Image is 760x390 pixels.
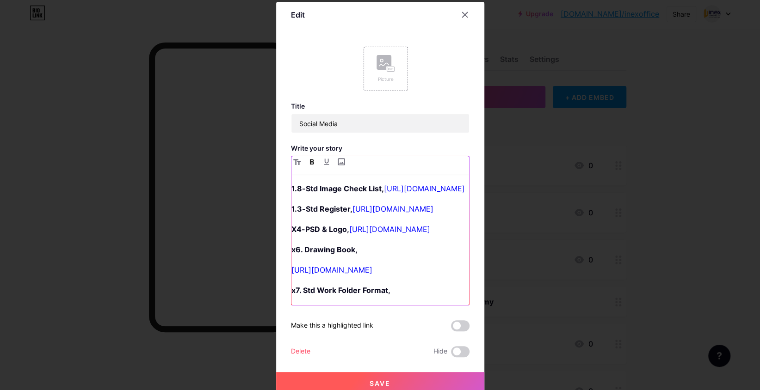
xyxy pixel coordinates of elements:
[291,346,310,357] div: Delete
[384,184,465,193] a: [URL][DOMAIN_NAME]
[370,379,390,387] span: Save
[291,144,470,152] h3: Write your story
[291,225,349,234] strong: X4-PSD & Logo,
[291,184,384,193] strong: 1.8-Std Image Check List,
[377,76,395,83] div: Picture
[291,102,470,110] h3: Title
[291,204,352,213] strong: 1.3-Std Register,
[291,286,390,295] strong: x7. Std Work Folder Format,
[291,114,469,133] input: Title
[352,204,433,213] a: [URL][DOMAIN_NAME]
[433,346,447,357] span: Hide
[291,265,372,274] a: [URL][DOMAIN_NAME]
[291,245,358,254] strong: x6. Drawing Book,
[291,320,373,331] div: Make this a highlighted link
[291,9,305,20] div: Edit
[349,225,430,234] a: [URL][DOMAIN_NAME]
